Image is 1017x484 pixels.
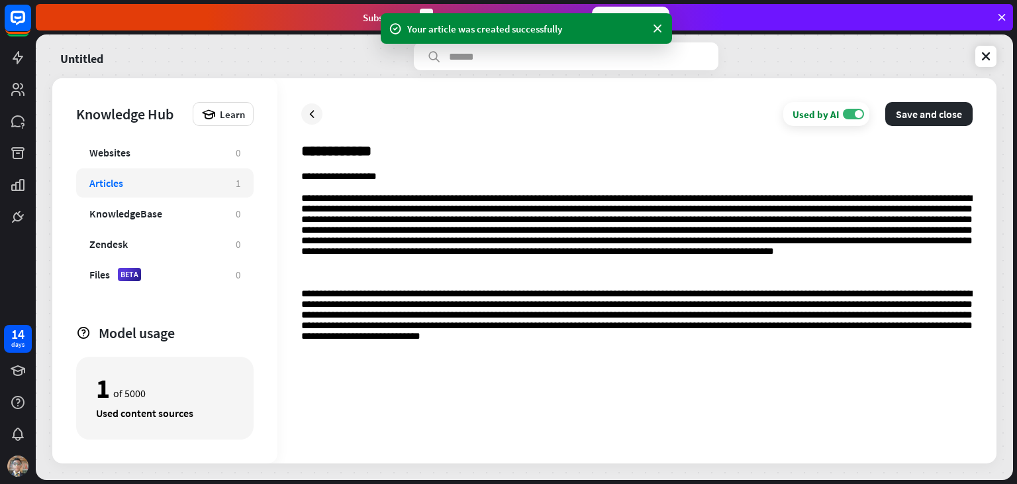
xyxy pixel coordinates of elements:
div: 14 [11,328,24,340]
a: 14 days [4,325,32,353]
div: Your article was created successfully [407,22,646,36]
div: Subscribe now [592,7,669,28]
div: Subscribe in days to get your first month for $1 [363,9,581,27]
div: days [11,340,24,349]
button: Open LiveChat chat widget [11,5,50,45]
div: 3 [420,9,433,27]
